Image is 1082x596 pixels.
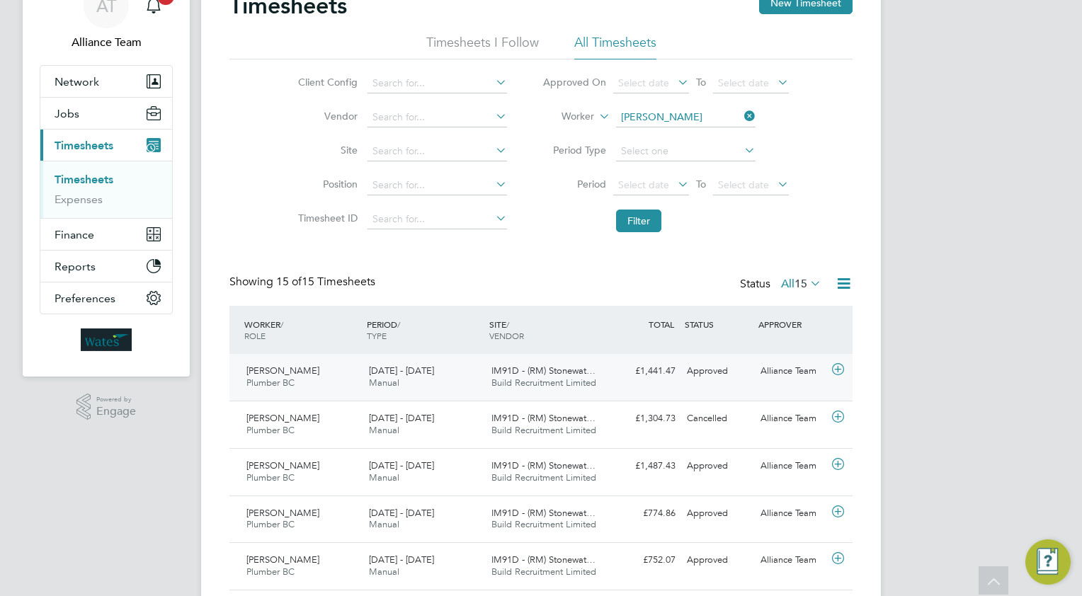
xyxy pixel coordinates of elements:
[246,471,295,483] span: Plumber BC
[294,144,358,156] label: Site
[486,311,608,348] div: SITE
[506,319,509,330] span: /
[491,566,596,578] span: Build Recruitment Limited
[618,76,669,89] span: Select date
[795,277,807,291] span: 15
[40,98,172,129] button: Jobs
[369,377,399,389] span: Manual
[369,554,434,566] span: [DATE] - [DATE]
[246,566,295,578] span: Plumber BC
[369,424,399,436] span: Manual
[55,139,113,152] span: Timesheets
[781,277,821,291] label: All
[55,193,103,206] a: Expenses
[491,424,596,436] span: Build Recruitment Limited
[489,330,524,341] span: VENDOR
[491,554,596,566] span: IM91D - (RM) Stonewat…
[426,34,539,59] li: Timesheets I Follow
[491,412,596,424] span: IM91D - (RM) Stonewat…
[241,311,363,348] div: WORKER
[81,328,132,351] img: wates-logo-retina.png
[368,210,507,229] input: Search for...
[246,377,295,389] span: Plumber BC
[55,173,113,186] a: Timesheets
[692,73,710,91] span: To
[718,178,769,191] span: Select date
[397,319,400,330] span: /
[608,454,681,478] div: £1,487.43
[368,142,507,161] input: Search for...
[276,275,302,289] span: 15 of
[76,394,137,420] a: Powered byEngage
[608,502,681,525] div: £774.86
[55,228,94,241] span: Finance
[491,377,596,389] span: Build Recruitment Limited
[363,311,486,348] div: PERIOD
[369,566,399,578] span: Manual
[40,219,172,250] button: Finance
[55,107,79,120] span: Jobs
[368,176,507,195] input: Search for...
[369,507,434,519] span: [DATE] - [DATE]
[40,161,172,218] div: Timesheets
[369,471,399,483] span: Manual
[755,549,828,572] div: Alliance Team
[246,412,319,424] span: [PERSON_NAME]
[618,178,669,191] span: Select date
[681,454,755,478] div: Approved
[55,292,115,305] span: Preferences
[280,319,283,330] span: /
[294,110,358,122] label: Vendor
[40,66,172,97] button: Network
[755,407,828,430] div: Alliance Team
[608,360,681,383] div: £1,441.47
[229,275,378,290] div: Showing
[718,76,769,89] span: Select date
[1025,539,1071,585] button: Engage Resource Center
[40,328,173,351] a: Go to home page
[55,75,99,88] span: Network
[96,394,136,406] span: Powered by
[755,311,828,337] div: APPROVER
[369,412,434,424] span: [DATE] - [DATE]
[755,360,828,383] div: Alliance Team
[246,459,319,471] span: [PERSON_NAME]
[40,282,172,314] button: Preferences
[755,502,828,525] div: Alliance Team
[681,360,755,383] div: Approved
[681,502,755,525] div: Approved
[40,34,173,51] span: Alliance Team
[542,178,606,190] label: Period
[246,365,319,377] span: [PERSON_NAME]
[96,406,136,418] span: Engage
[276,275,375,289] span: 15 Timesheets
[491,507,596,519] span: IM91D - (RM) Stonewat…
[530,110,594,124] label: Worker
[246,554,319,566] span: [PERSON_NAME]
[368,108,507,127] input: Search for...
[294,178,358,190] label: Position
[40,130,172,161] button: Timesheets
[246,424,295,436] span: Plumber BC
[608,407,681,430] div: £1,304.73
[294,76,358,88] label: Client Config
[542,76,606,88] label: Approved On
[755,454,828,478] div: Alliance Team
[294,212,358,224] label: Timesheet ID
[367,330,387,341] span: TYPE
[491,365,596,377] span: IM91D - (RM) Stonewat…
[369,365,434,377] span: [DATE] - [DATE]
[616,142,756,161] input: Select one
[491,459,596,471] span: IM91D - (RM) Stonewat…
[616,210,661,232] button: Filter
[740,275,824,294] div: Status
[244,330,266,341] span: ROLE
[692,175,710,193] span: To
[491,518,596,530] span: Build Recruitment Limited
[369,459,434,471] span: [DATE] - [DATE]
[616,108,756,127] input: Search for...
[40,251,172,282] button: Reports
[681,407,755,430] div: Cancelled
[246,518,295,530] span: Plumber BC
[491,471,596,483] span: Build Recruitment Limited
